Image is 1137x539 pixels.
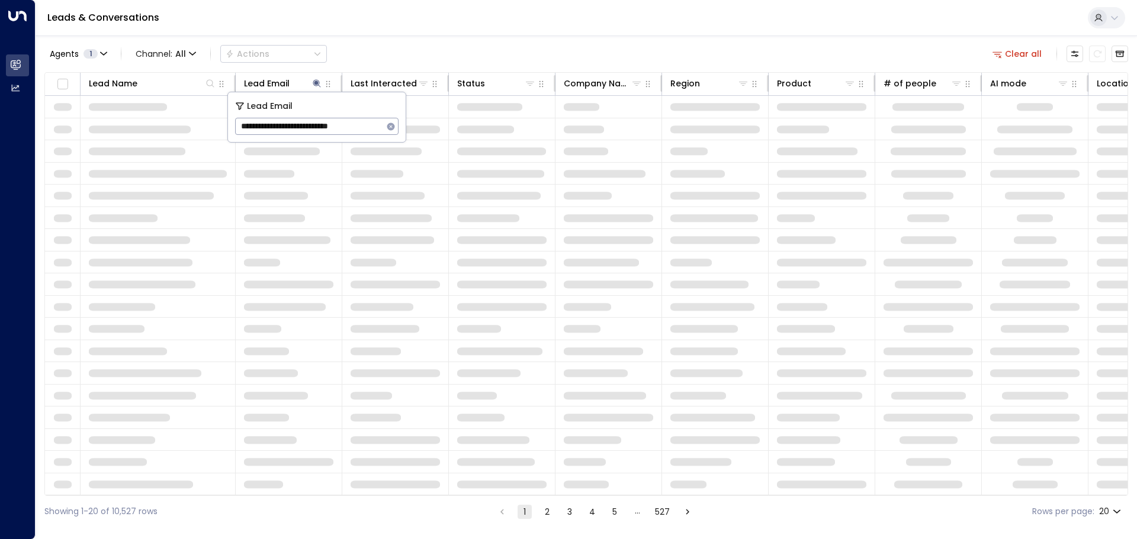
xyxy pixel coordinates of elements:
[44,505,158,518] div: Showing 1-20 of 10,527 rows
[1099,503,1123,520] div: 20
[244,76,290,91] div: Lead Email
[1089,46,1106,62] span: Refresh
[884,76,962,91] div: # of people
[89,76,216,91] div: Lead Name
[457,76,536,91] div: Status
[226,49,269,59] div: Actions
[244,76,323,91] div: Lead Email
[494,504,695,519] nav: pagination navigation
[540,505,554,519] button: Go to page 2
[518,505,532,519] button: page 1
[1112,46,1128,62] button: Archived Leads
[175,49,186,59] span: All
[247,99,293,113] span: Lead Email
[351,76,429,91] div: Last Interacted
[1032,505,1094,518] label: Rows per page:
[47,11,159,24] a: Leads & Conversations
[670,76,700,91] div: Region
[884,76,936,91] div: # of people
[131,46,201,62] span: Channel:
[990,76,1069,91] div: AI mode
[670,76,749,91] div: Region
[83,49,98,59] span: 1
[608,505,622,519] button: Go to page 5
[220,45,327,63] div: Button group with a nested menu
[131,46,201,62] button: Channel:All
[44,46,111,62] button: Agents1
[89,76,137,91] div: Lead Name
[50,50,79,58] span: Agents
[1067,46,1083,62] button: Customize
[457,76,485,91] div: Status
[564,76,631,91] div: Company Name
[680,505,695,519] button: Go to next page
[777,76,811,91] div: Product
[351,76,417,91] div: Last Interacted
[990,76,1026,91] div: AI mode
[777,76,856,91] div: Product
[220,45,327,63] button: Actions
[585,505,599,519] button: Go to page 4
[988,46,1047,62] button: Clear all
[564,76,643,91] div: Company Name
[653,505,672,519] button: Go to page 527
[563,505,577,519] button: Go to page 3
[630,505,644,519] div: …
[1097,76,1134,91] div: Location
